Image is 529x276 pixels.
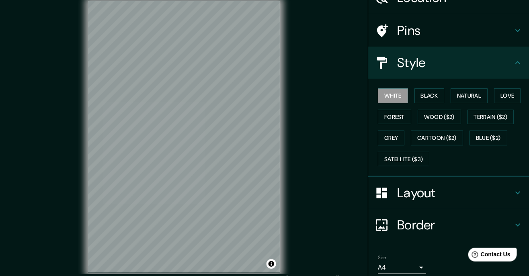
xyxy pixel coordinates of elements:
div: Style [368,47,529,79]
button: Toggle attribution [267,259,276,269]
h4: Style [397,55,513,71]
button: White [378,88,408,103]
h4: Border [397,217,513,233]
div: Pins [368,14,529,47]
button: Terrain ($2) [467,110,514,125]
button: Satellite ($3) [378,152,429,167]
button: Forest [378,110,411,125]
button: Blue ($2) [470,131,507,145]
button: Natural [451,88,488,103]
div: Layout [368,177,529,209]
iframe: Help widget launcher [457,245,520,267]
button: Wood ($2) [418,110,461,125]
h4: Pins [397,22,513,39]
div: A4 [378,261,426,274]
h4: Layout [397,185,513,201]
div: Border [368,209,529,241]
label: Size [378,254,386,261]
button: Black [414,88,445,103]
button: Love [494,88,521,103]
button: Cartoon ($2) [411,131,463,145]
button: Grey [378,131,404,145]
canvas: Map [88,1,280,273]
